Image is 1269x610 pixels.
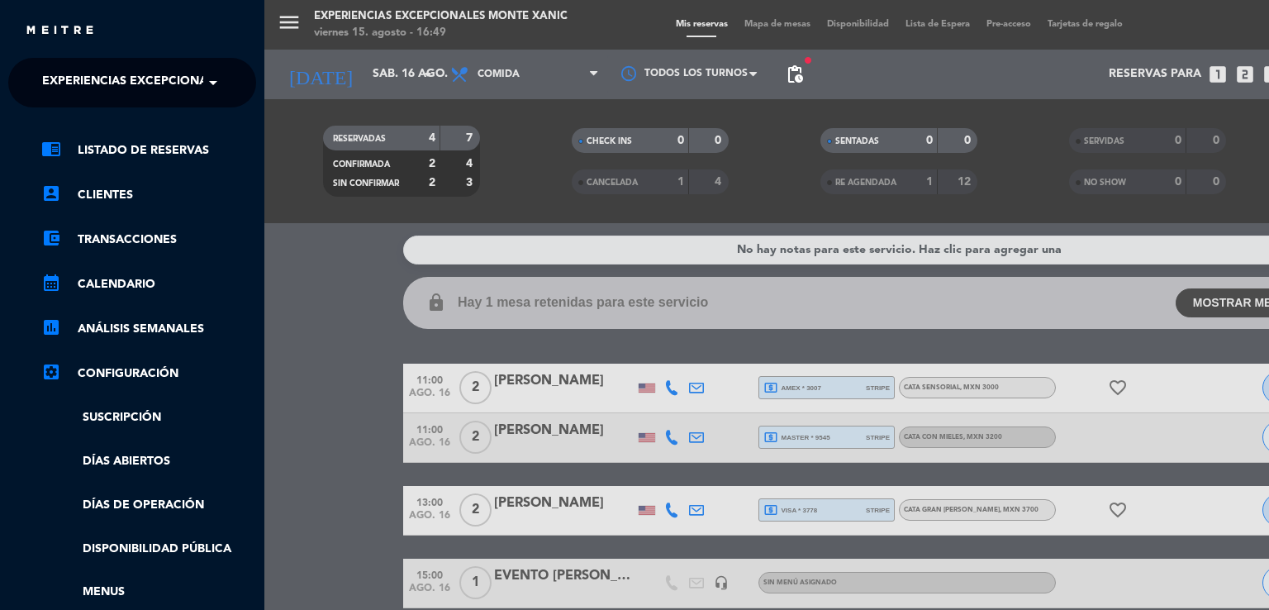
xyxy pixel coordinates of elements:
i: assessment [41,317,61,337]
i: calendar_month [41,273,61,293]
a: Días de Operación [41,496,256,515]
i: account_box [41,183,61,203]
a: Menus [41,583,256,602]
i: account_balance_wallet [41,228,61,248]
a: assessmentANÁLISIS SEMANALES [41,319,256,339]
a: Disponibilidad pública [41,540,256,559]
a: Días abiertos [41,452,256,471]
span: pending_actions [785,64,805,84]
a: calendar_monthCalendario [41,274,256,294]
i: chrome_reader_mode [41,139,61,159]
a: account_balance_walletTransacciones [41,230,256,250]
a: Configuración [41,364,256,384]
a: account_boxClientes [41,185,256,205]
a: chrome_reader_modeListado de Reservas [41,141,256,160]
span: Experiencias Excepcionales Monte Xanic [42,65,316,100]
img: MEITRE [25,25,95,37]
span: fiber_manual_record [803,55,813,65]
i: settings_applications [41,362,61,382]
a: Suscripción [41,408,256,427]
